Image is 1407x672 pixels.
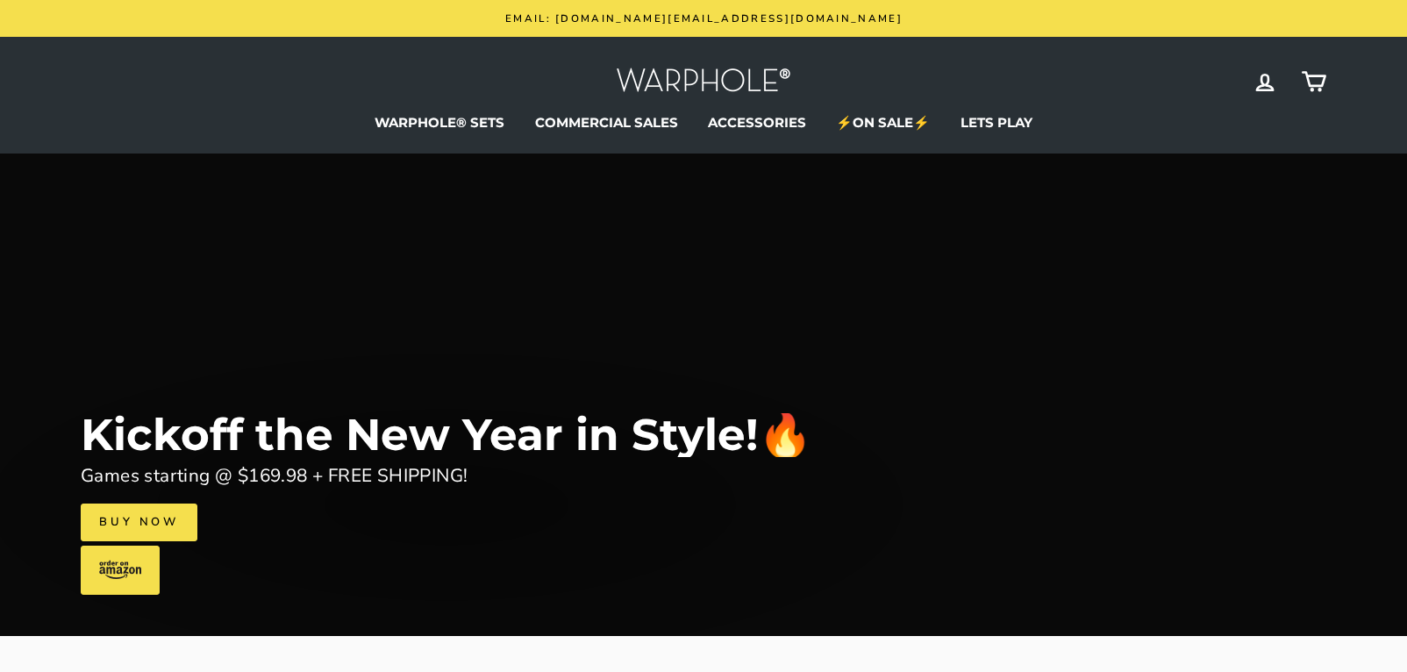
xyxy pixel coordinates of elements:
[823,110,943,136] a: ⚡ON SALE⚡
[99,560,141,580] img: amazon-logo.svg
[81,461,468,490] div: Games starting @ $169.98 + FREE SHIPPING!
[81,504,197,540] a: Buy Now
[85,9,1323,28] a: Email: [DOMAIN_NAME][EMAIL_ADDRESS][DOMAIN_NAME]
[81,413,812,457] div: Kickoff the New Year in Style!🔥
[505,11,903,25] span: Email: [DOMAIN_NAME][EMAIL_ADDRESS][DOMAIN_NAME]
[616,63,791,101] img: Warphole
[81,110,1326,136] ul: Primary
[361,110,518,136] a: WARPHOLE® SETS
[695,110,819,136] a: ACCESSORIES
[947,110,1046,136] a: LETS PLAY
[522,110,691,136] a: COMMERCIAL SALES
